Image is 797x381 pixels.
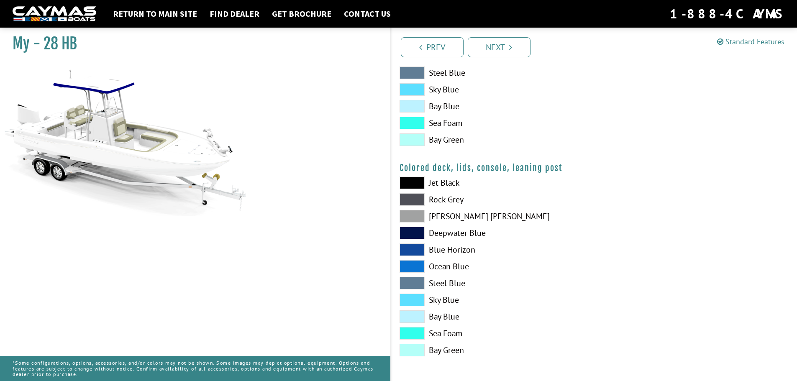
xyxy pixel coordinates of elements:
label: Sea Foam [400,117,586,129]
label: Steel Blue [400,277,586,289]
a: Next [468,37,530,57]
a: Prev [401,37,464,57]
label: Bay Blue [400,100,586,113]
label: Sky Blue [400,83,586,96]
h4: Colored deck, lids, console, leaning post [400,163,789,173]
label: Rock Grey [400,193,586,206]
img: white-logo-c9c8dbefe5ff5ceceb0f0178aa75bf4bb51f6bca0971e226c86eb53dfe498488.png [13,6,96,22]
label: Deepwater Blue [400,227,586,239]
label: Bay Green [400,133,586,146]
label: Sea Foam [400,327,586,340]
label: [PERSON_NAME] [PERSON_NAME] [400,210,586,222]
label: Bay Green [400,344,586,356]
a: Contact Us [340,8,395,19]
div: 1-888-4CAYMAS [670,5,784,23]
label: Steel Blue [400,66,586,79]
p: *Some configurations, options, accessories, and/or colors may not be shown. Some images may depic... [13,356,378,381]
label: Bay Blue [400,310,586,323]
label: Sky Blue [400,294,586,306]
a: Return to main site [109,8,201,19]
label: Blue Horizon [400,243,586,256]
a: Standard Features [717,37,784,46]
label: Jet Black [400,176,586,189]
a: Find Dealer [205,8,264,19]
label: Ocean Blue [400,260,586,273]
a: Get Brochure [268,8,336,19]
h1: My - 28 HB [13,34,369,53]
